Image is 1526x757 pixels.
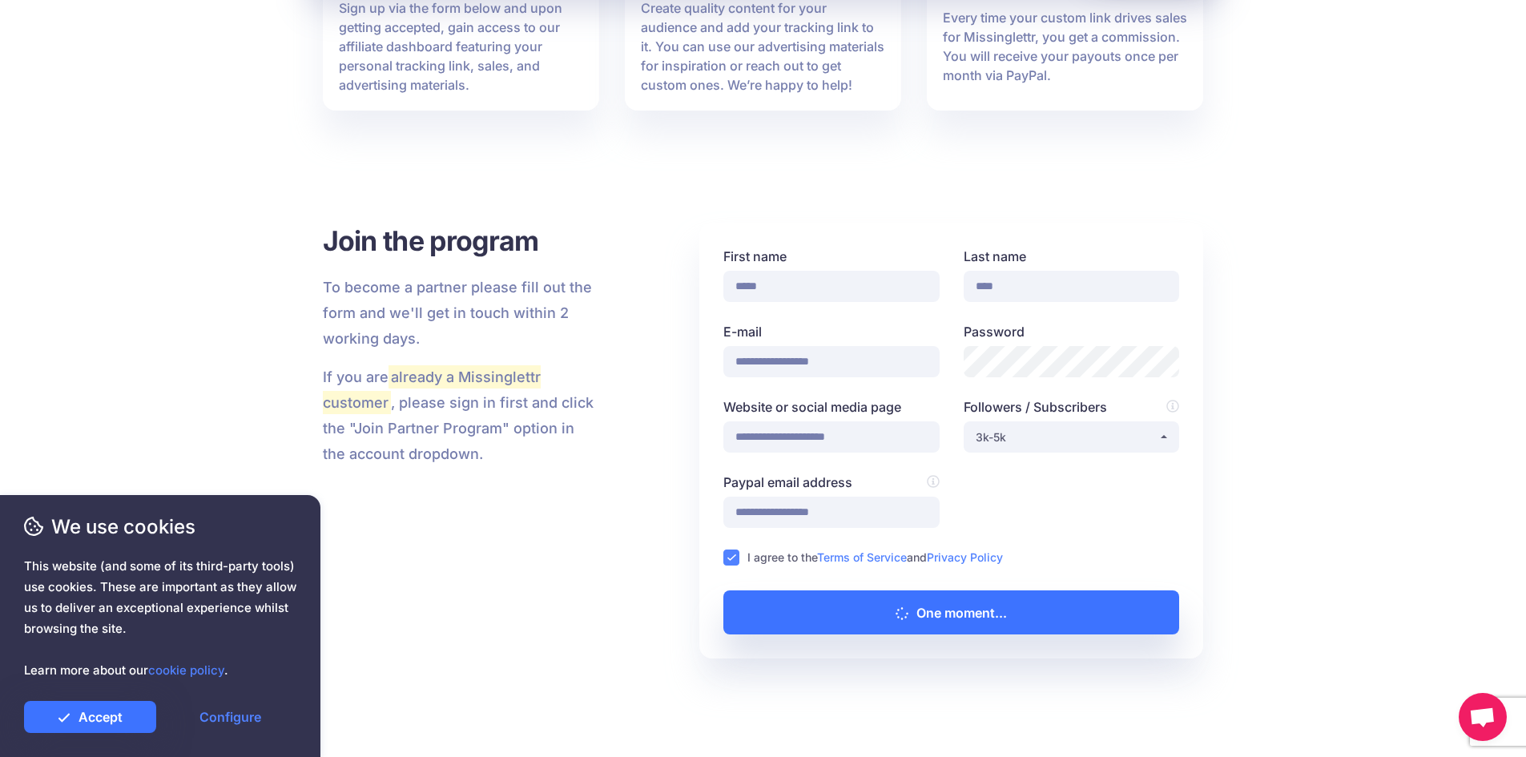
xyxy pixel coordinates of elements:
label: Last name [964,247,1180,266]
button: One moment... [723,590,1179,634]
p: To become a partner please fill out the form and we'll get in touch within 2 working days. [323,275,601,352]
mark: already a Missinglettr customer [323,365,542,413]
label: Followers / Subscribers [964,397,1180,417]
label: Password [964,322,1180,341]
span: This website (and some of its third-party tools) use cookies. These are important as they allow u... [24,556,296,681]
p: If you are , please sign in first and click the "Join Partner Program" option in the account drop... [323,364,601,467]
label: E-mail [723,322,940,341]
span: We use cookies [24,513,296,541]
label: First name [723,247,940,266]
div: 3k-5k [976,428,1158,447]
label: I agree to the and [747,548,1003,566]
a: cookie policy [148,662,224,678]
div: Open chat [1459,693,1507,741]
label: Paypal email address [723,473,940,492]
h3: Join the program [323,223,601,259]
button: 3k-5k [964,421,1180,453]
a: Configure [164,701,296,733]
a: Accept [24,701,156,733]
label: Website or social media page [723,397,940,417]
a: Privacy Policy [927,550,1003,564]
a: Terms of Service [817,550,907,564]
p: Every time your custom link drives sales for Missinglettr, you get a commission. You will receive... [943,8,1187,85]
